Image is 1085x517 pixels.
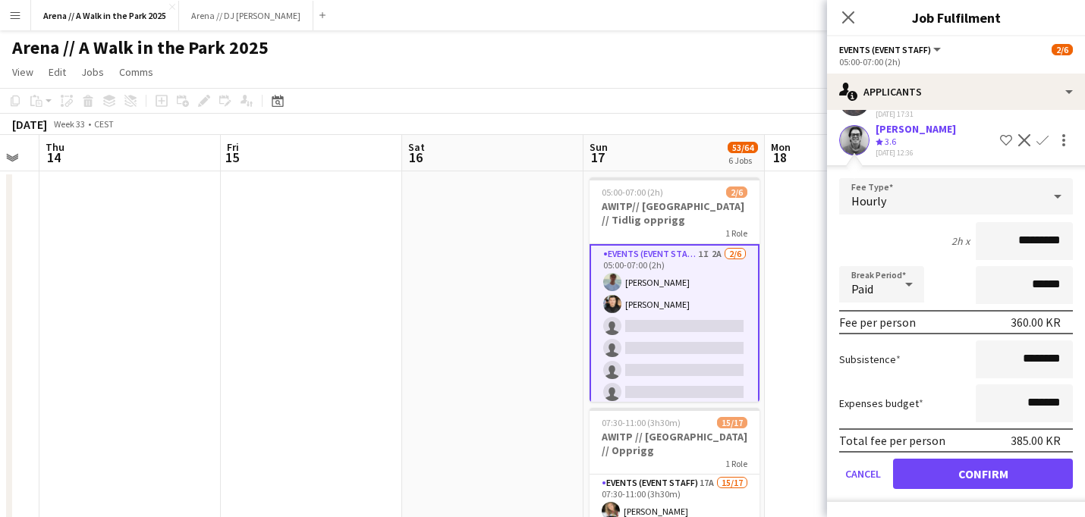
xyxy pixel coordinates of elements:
label: Subsistence [839,352,901,366]
app-job-card: 05:00-07:00 (2h)2/6AWITP// [GEOGRAPHIC_DATA] // Tidlig opprigg1 RoleEvents (Event Staff)1I2A2/605... [590,177,759,402]
div: Applicants [827,74,1085,110]
a: Edit [42,62,72,82]
div: Fee per person [839,315,916,330]
div: 05:00-07:00 (2h) [839,56,1073,67]
h1: Arena // A Walk in the Park 2025 [12,36,269,59]
span: Sat [408,140,425,154]
div: [DATE] [12,117,47,132]
span: 15 [225,149,239,166]
div: Total fee per person [839,433,945,448]
span: 1 Role [725,227,747,239]
span: Edit [49,65,66,79]
div: 360.00 KR [1011,315,1061,330]
div: CEST [94,118,114,130]
span: Week 33 [50,118,88,130]
span: 2/6 [1052,44,1073,55]
a: Jobs [75,62,110,82]
div: 6 Jobs [728,155,757,166]
div: [PERSON_NAME] [876,122,956,136]
div: [DATE] 12:36 [876,148,956,158]
span: 18 [769,149,791,166]
button: Events (Event Staff) [839,44,943,55]
button: Confirm [893,459,1073,489]
span: 07:30-11:00 (3h30m) [602,417,681,428]
span: View [12,65,33,79]
div: 2h x [951,234,970,248]
span: 2/6 [726,186,747,198]
div: [DATE] 17:31 [876,109,956,119]
span: 53/64 [728,142,758,153]
a: View [6,62,39,82]
span: 15/17 [717,417,747,428]
span: 05:00-07:00 (2h) [602,186,663,198]
span: 3.6 [885,136,896,147]
div: 385.00 KR [1011,433,1061,448]
span: Comms [119,65,153,79]
span: Paid [851,281,873,296]
span: Fri [227,140,239,154]
span: Hourly [851,193,886,208]
button: Cancel [839,459,887,489]
span: Sun [590,140,608,154]
button: Arena // A Walk in the Park 2025 [31,1,179,30]
span: 16 [406,149,425,166]
button: Arena // DJ [PERSON_NAME] [179,1,313,30]
span: Thu [46,140,64,154]
h3: AWITP // [GEOGRAPHIC_DATA] // Opprigg [590,430,759,457]
h3: AWITP// [GEOGRAPHIC_DATA] // Tidlig opprigg [590,199,759,227]
h3: Job Fulfilment [827,8,1085,27]
span: Jobs [81,65,104,79]
a: Comms [113,62,159,82]
span: Events (Event Staff) [839,44,931,55]
span: 1 Role [725,458,747,469]
span: 17 [587,149,608,166]
label: Expenses budget [839,396,923,410]
span: 14 [43,149,64,166]
span: Mon [771,140,791,154]
app-card-role: Events (Event Staff)1I2A2/605:00-07:00 (2h)[PERSON_NAME][PERSON_NAME] [590,244,759,409]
